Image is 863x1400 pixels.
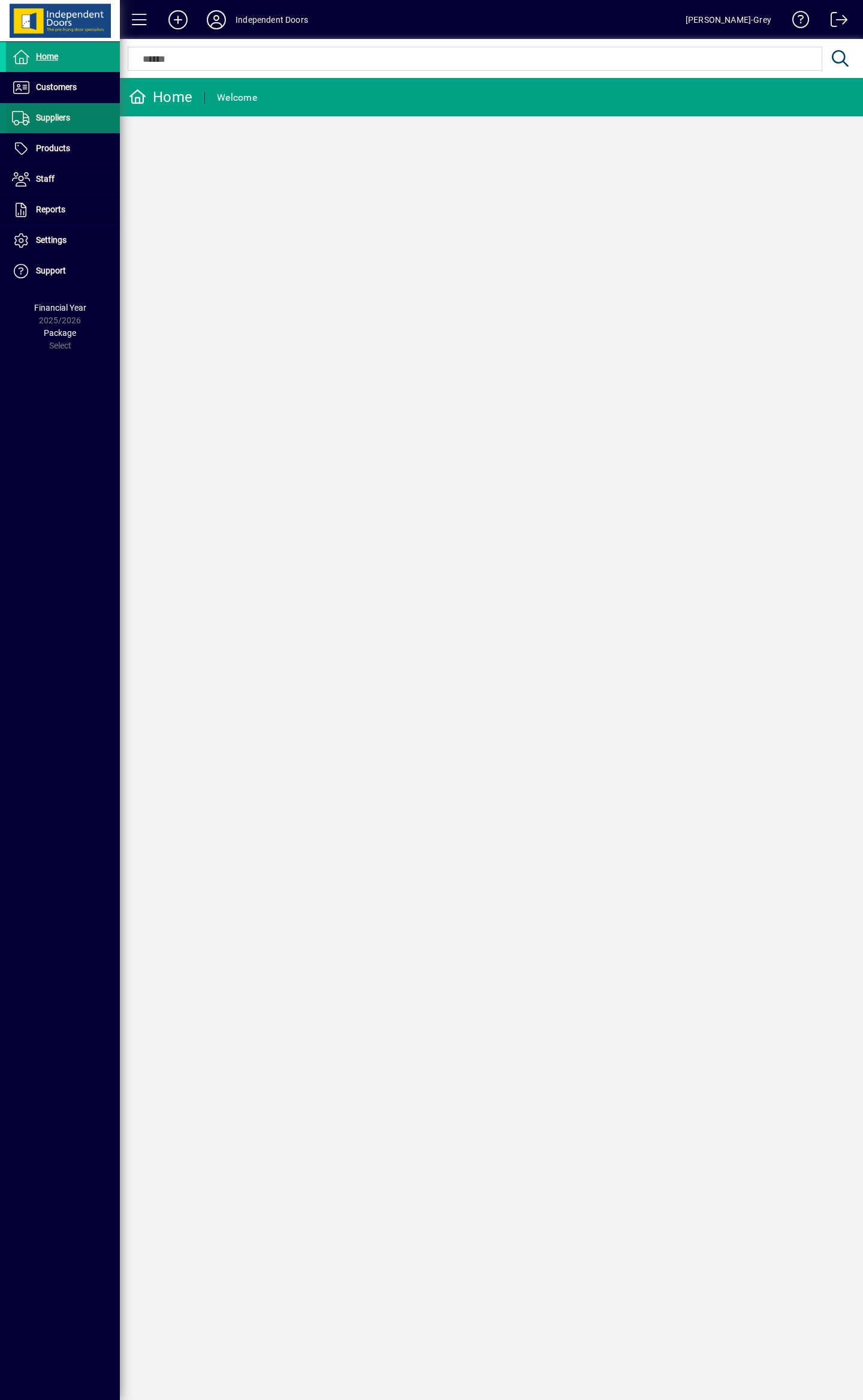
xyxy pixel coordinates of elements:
[6,226,120,256] a: Settings
[783,2,810,41] a: Knowledge Base
[6,256,120,286] a: Support
[6,195,120,225] a: Reports
[159,9,197,31] button: Add
[129,88,192,107] div: Home
[6,73,120,103] a: Customers
[36,205,65,214] span: Reports
[34,303,86,313] span: Financial Year
[6,103,120,133] a: Suppliers
[36,82,77,92] span: Customers
[236,10,308,29] div: Independent Doors
[36,235,67,245] span: Settings
[36,174,55,184] span: Staff
[36,52,58,61] span: Home
[6,134,120,164] a: Products
[36,266,66,275] span: Support
[6,164,120,194] a: Staff
[36,143,70,153] span: Products
[44,328,76,338] span: Package
[197,9,236,31] button: Profile
[822,2,848,41] a: Logout
[36,113,70,122] span: Suppliers
[217,88,257,107] div: Welcome
[686,10,771,29] div: [PERSON_NAME]-Grey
